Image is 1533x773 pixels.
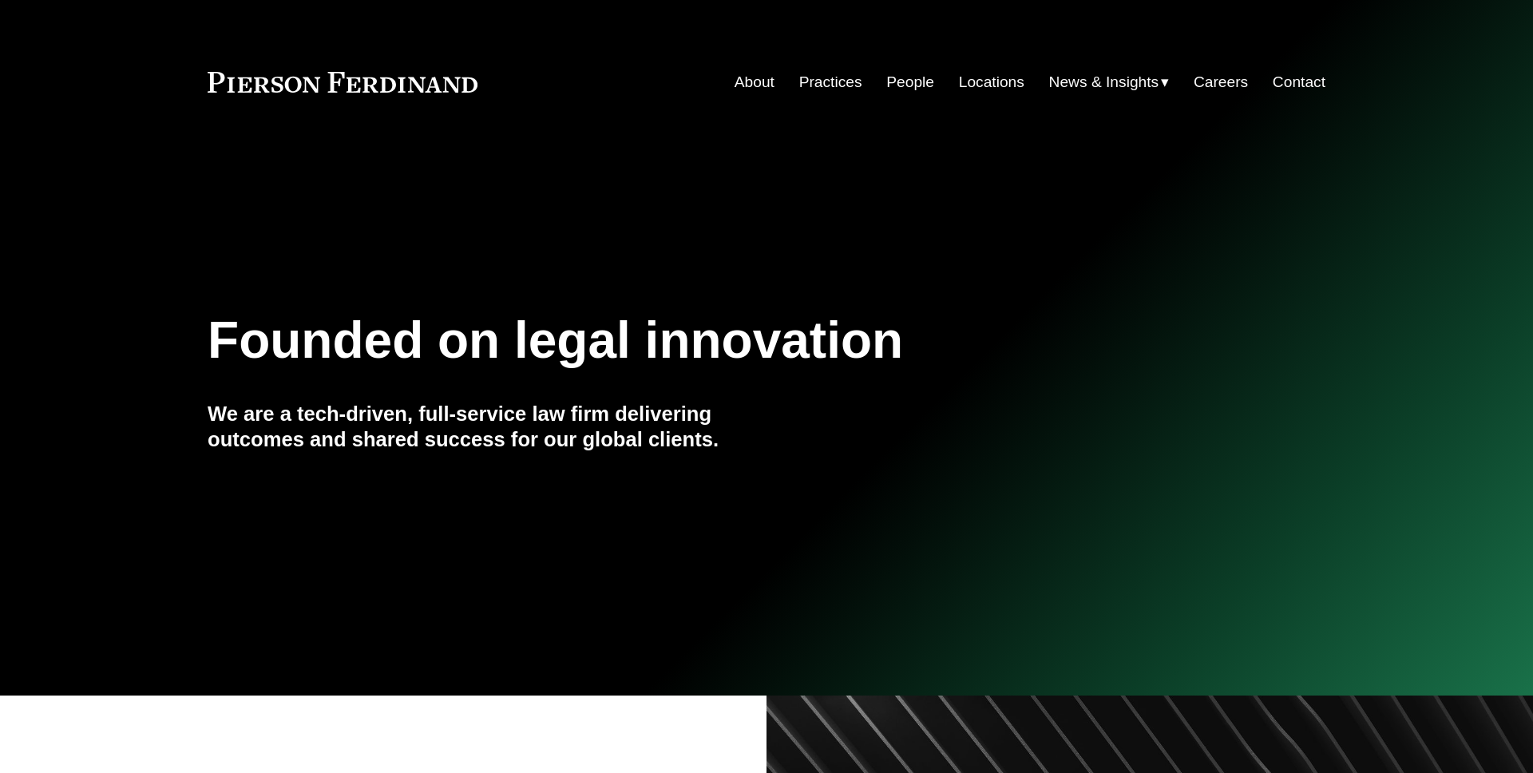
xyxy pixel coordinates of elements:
a: Contact [1273,67,1325,97]
a: People [886,67,934,97]
a: folder dropdown [1049,67,1170,97]
span: News & Insights [1049,69,1159,97]
a: Practices [799,67,862,97]
h4: We are a tech-driven, full-service law firm delivering outcomes and shared success for our global... [208,401,766,453]
a: Locations [959,67,1024,97]
a: Careers [1194,67,1248,97]
a: About [735,67,774,97]
h1: Founded on legal innovation [208,311,1139,370]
